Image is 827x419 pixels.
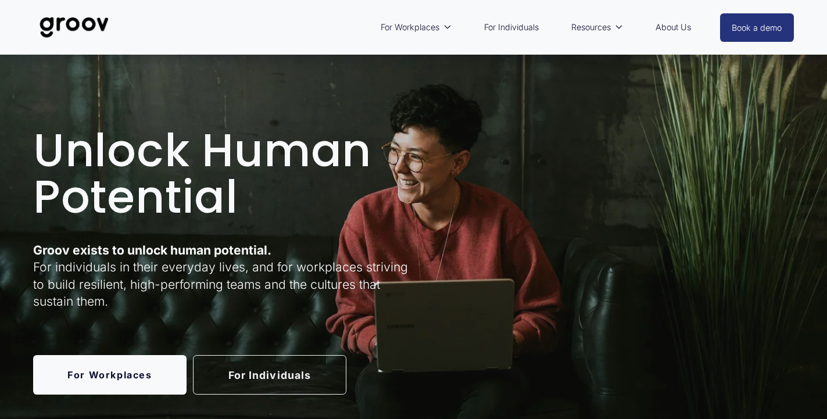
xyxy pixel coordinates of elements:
[565,14,629,41] a: folder dropdown
[650,14,697,41] a: About Us
[720,13,794,42] a: Book a demo
[33,243,271,257] strong: Groov exists to unlock human potential.
[571,20,611,35] span: Resources
[33,242,410,310] p: For individuals in their everyday lives, and for workplaces striving to build resilient, high-per...
[375,14,457,41] a: folder dropdown
[33,128,410,220] h1: Unlock Human Potential
[33,355,187,394] a: For Workplaces
[193,355,346,394] a: For Individuals
[33,8,115,46] img: Groov | Unlock Human Potential at Work and in Life
[478,14,545,41] a: For Individuals
[381,20,439,35] span: For Workplaces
